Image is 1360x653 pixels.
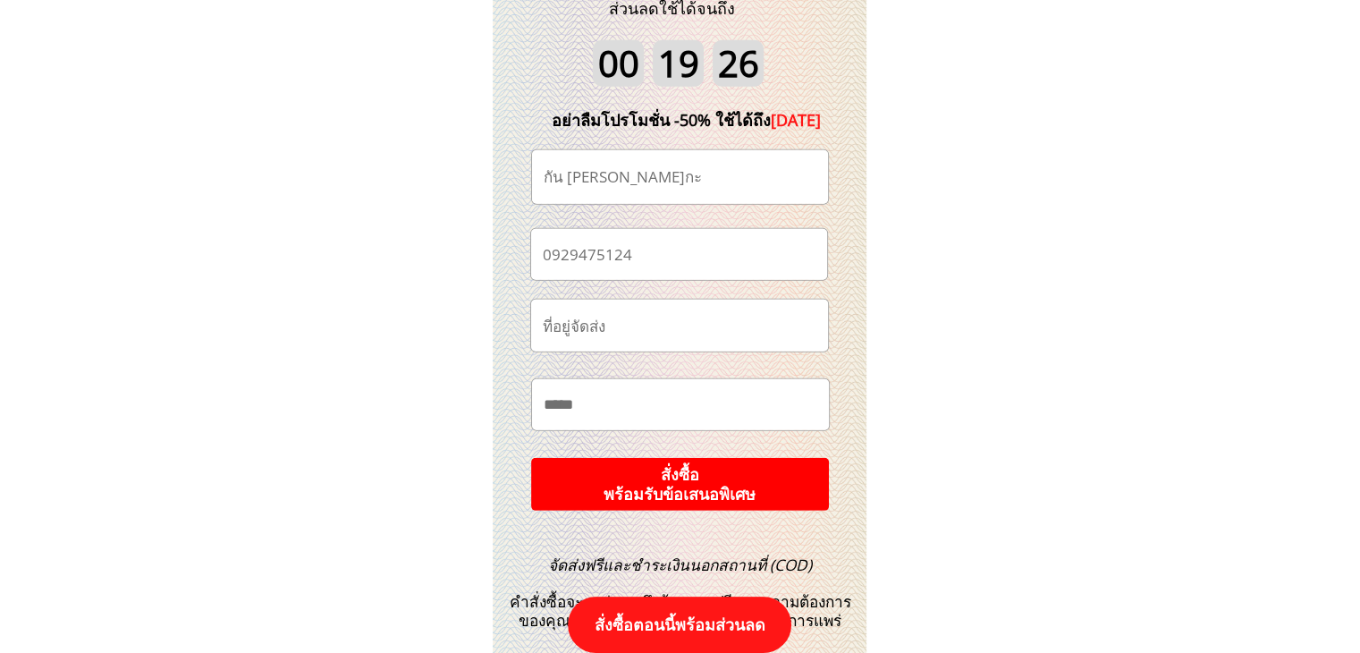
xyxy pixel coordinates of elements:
[548,555,812,575] span: จัดส่งฟรีและชำระเงินนอกสถานที่ (COD)
[538,229,820,280] input: เบอร์โทรศัพท์
[539,150,821,204] input: ชื่อ-นามสกุล
[771,109,821,131] span: [DATE]
[525,107,849,133] div: อย่าลืมโปรโมชั่น -50% ใช้ได้ถึง
[538,300,821,352] input: ที่อยู่จัดส่ง
[499,556,862,649] h3: คำสั่งซื้อจะถูกส่งตรงถึงบ้านคุณฟรีตามความต้องการของคุณในขณะที่ปิดมาตรฐานการป้องกันการแพร่ระบาด
[531,458,829,511] p: สั่งซื้อ พร้อมรับข้อเสนอพิเศษ
[568,597,791,653] p: สั่งซื้อตอนนี้พร้อมส่วนลด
